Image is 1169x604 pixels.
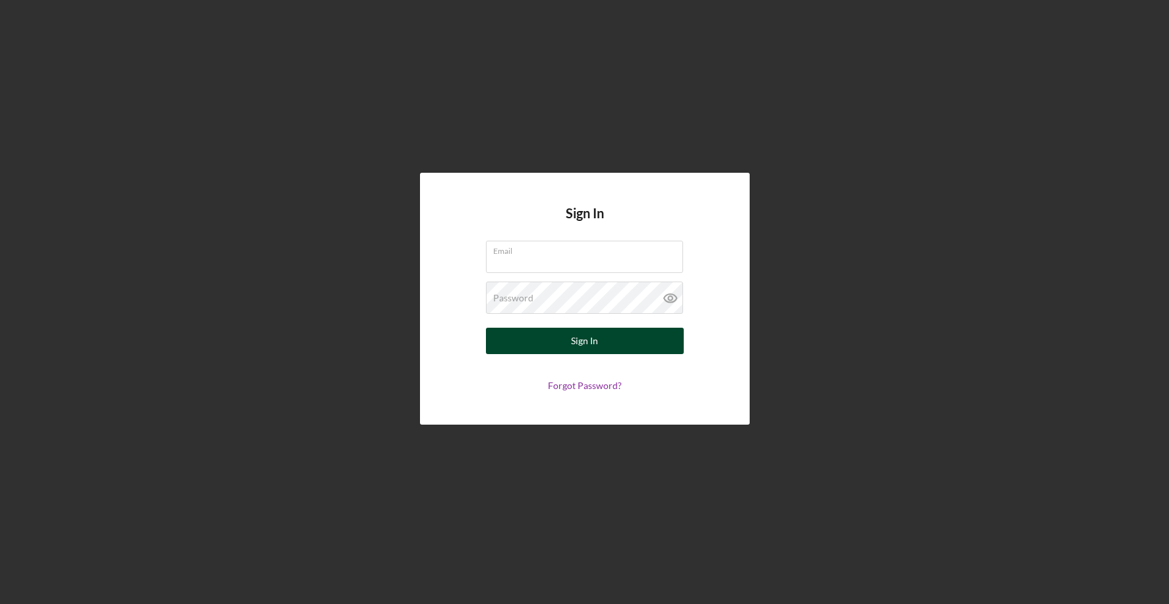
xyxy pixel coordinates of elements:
label: Email [493,241,683,256]
a: Forgot Password? [548,380,622,391]
label: Password [493,293,533,303]
div: Sign In [571,328,598,354]
button: Sign In [486,328,684,354]
h4: Sign In [566,206,604,241]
